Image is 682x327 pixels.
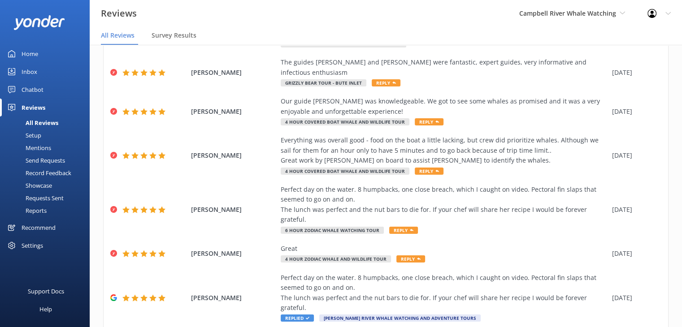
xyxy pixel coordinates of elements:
[101,31,135,40] span: All Reviews
[281,273,608,313] div: Perfect day on the water. 8 humpbacks, one close breach, which I caught on video. Pectoral fin sl...
[152,31,196,40] span: Survey Results
[281,57,608,77] div: The guides [PERSON_NAME] and [PERSON_NAME] were fantastic, expert guides, very informative and in...
[281,135,608,165] div: Everything was overall good - food on the boat a little lacking, but crew did prioritize whales. ...
[22,63,37,81] div: Inbox
[319,314,481,322] span: [PERSON_NAME] River Whale Watching and Adventure Tours
[5,179,52,192] div: Showcase
[612,293,657,303] div: [DATE]
[5,192,64,204] div: Requests Sent
[101,6,137,21] h3: Reviews
[281,168,409,175] span: 4 Hour Covered Boat Whale and Wildlife Tour
[415,118,443,125] span: Reply
[5,179,90,192] a: Showcase
[281,96,608,116] div: Our guide [PERSON_NAME] was knowledgeable. We got to see some whales as promised and it was a ver...
[5,116,58,129] div: All Reviews
[281,118,409,125] span: 4 Hour Covered Boat Whale and Wildlife Tour
[519,9,616,17] span: Campbell River Whale Watching
[5,204,90,217] a: Reports
[191,68,276,77] span: [PERSON_NAME]
[191,205,276,215] span: [PERSON_NAME]
[191,151,276,160] span: [PERSON_NAME]
[22,45,38,63] div: Home
[612,68,657,77] div: [DATE]
[415,168,443,175] span: Reply
[281,255,391,262] span: 4 Hour Zodiac Whale and Wildlife Tour
[612,249,657,258] div: [DATE]
[5,167,90,179] a: Record Feedback
[5,204,47,217] div: Reports
[281,79,366,86] span: Grizzly Bear Tour - Bute Inlet
[612,205,657,215] div: [DATE]
[281,244,608,254] div: Great
[13,15,65,30] img: yonder-white-logo.png
[5,129,41,142] div: Setup
[22,81,43,99] div: Chatbot
[5,142,90,154] a: Mentions
[39,300,52,318] div: Help
[389,227,418,234] span: Reply
[22,219,56,237] div: Recommend
[191,107,276,116] span: [PERSON_NAME]
[22,99,45,116] div: Reviews
[372,79,400,86] span: Reply
[5,192,90,204] a: Requests Sent
[281,185,608,225] div: Perfect day on the water. 8 humpbacks, one close breach, which I caught on video. Pectoral fin sl...
[28,282,64,300] div: Support Docs
[22,237,43,254] div: Settings
[5,116,90,129] a: All Reviews
[5,129,90,142] a: Setup
[5,167,71,179] div: Record Feedback
[396,255,425,262] span: Reply
[5,154,90,167] a: Send Requests
[5,142,51,154] div: Mentions
[612,151,657,160] div: [DATE]
[191,293,276,303] span: [PERSON_NAME]
[191,249,276,258] span: [PERSON_NAME]
[281,227,384,234] span: 6 Hour Zodiac Whale Watching Tour
[281,314,314,322] span: Replied
[5,154,65,167] div: Send Requests
[612,107,657,116] div: [DATE]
